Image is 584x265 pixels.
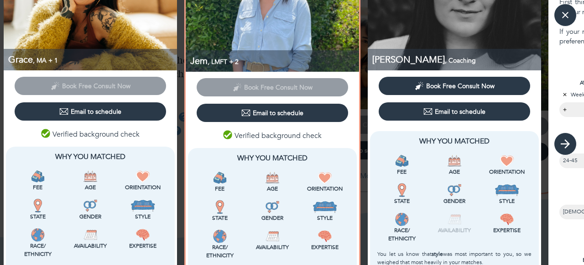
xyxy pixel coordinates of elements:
[195,153,349,164] p: Why You Matched
[318,229,332,243] img: Expertise
[13,151,167,162] p: Why You Matched
[500,212,514,226] img: Expertise
[379,77,530,95] button: Book Free Consult Now
[395,212,409,226] img: Race/<br />Ethnicity
[15,81,166,90] span: This provider has not yet shared their calendar link. Please email the provider to schedule
[41,129,140,140] p: Verified background check
[190,55,359,67] p: LMFT, Coaching, Integrative Practitioner
[495,183,520,197] img: Style
[213,171,227,185] img: Fee
[83,228,97,242] img: Availability
[423,107,485,116] div: Email to schedule
[136,228,150,242] img: Expertise
[213,229,227,243] img: Race/<br />Ethnicity
[13,199,62,221] div: This provider is licensed to work in your state.
[13,242,62,258] p: Race/ Ethnicity
[195,214,244,222] p: State
[448,212,461,226] img: Availability
[83,199,97,212] img: Gender
[66,242,115,250] p: Availability
[13,183,62,191] p: Fee
[66,212,115,221] p: Gender
[213,200,227,214] img: State
[266,171,279,185] img: Age
[241,108,303,117] div: Email to schedule
[266,229,279,243] img: Availability
[432,250,443,258] b: style
[483,197,532,205] p: Style
[119,183,167,191] p: Orientation
[395,154,409,168] img: Fee
[430,226,479,234] p: Availability
[8,53,177,66] p: MA, Coaching
[208,58,239,66] span: , LMFT + 2
[377,183,426,205] div: This provider is licensed to work in your state.
[248,214,297,222] p: Gender
[248,243,297,251] p: Availability
[31,199,45,212] img: State
[377,197,426,205] p: State
[318,171,332,185] img: Orientation
[448,183,461,197] img: Gender
[31,170,45,183] img: Fee
[500,154,514,168] img: Orientation
[248,185,297,193] p: Age
[445,56,476,65] span: , Coaching
[448,154,461,168] img: Age
[15,102,166,121] button: Email to schedule
[223,130,322,141] p: Verified background check
[377,136,532,147] p: Why You Matched
[377,168,426,176] p: Fee
[395,183,409,197] img: State
[372,53,541,66] p: Coaching
[430,197,479,205] p: Gender
[195,243,244,260] p: Race/ Ethnicity
[13,212,62,221] p: State
[59,107,121,116] div: Email to schedule
[197,104,348,122] button: Email to schedule
[301,214,349,222] p: Style
[483,226,532,234] p: Expertise
[33,56,58,65] span: , MA + 1
[195,200,244,222] div: This provider is licensed to work in your state.
[377,226,426,243] p: Race/ Ethnicity
[313,200,338,214] img: Style
[130,199,156,212] img: Style
[66,183,115,191] p: Age
[119,242,167,250] p: Expertise
[430,168,479,176] p: Age
[426,82,495,90] span: Book Free Consult Now
[119,212,167,221] p: Style
[31,228,45,242] img: Race/<br />Ethnicity
[197,82,348,91] span: This provider has not yet shared their calendar link. Please email the provider to schedule
[83,170,97,183] img: Age
[301,185,349,193] p: Orientation
[301,243,349,251] p: Expertise
[379,102,530,121] button: Email to schedule
[266,200,279,214] img: Gender
[195,185,244,193] p: Fee
[136,170,150,183] img: Orientation
[483,168,532,176] p: Orientation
